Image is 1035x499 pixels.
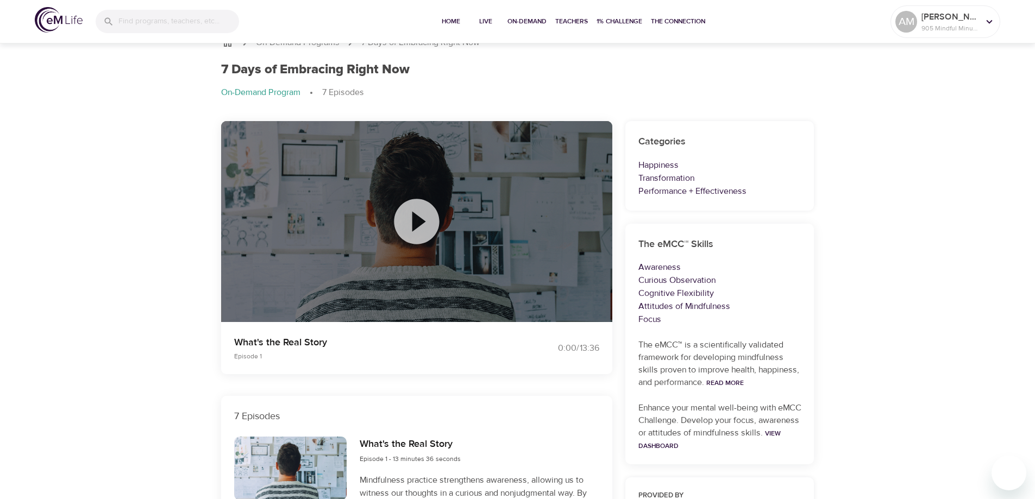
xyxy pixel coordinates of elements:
p: On-Demand Program [221,86,300,99]
p: Curious Observation [638,274,801,287]
div: AM [895,11,917,33]
p: Happiness [638,159,801,172]
p: Awareness [638,261,801,274]
p: Episode 1 [234,351,505,361]
p: [PERSON_NAME] [921,10,979,23]
iframe: Button to launch messaging window [992,456,1026,490]
p: The eMCC™ is a scientifically validated framework for developing mindfulness skills proven to imp... [638,339,801,389]
h1: 7 Days of Embracing Right Now [221,62,410,78]
p: Enhance your mental well-being with eMCC Challenge. Develop your focus, awareness or attitudes of... [638,402,801,452]
span: Live [473,16,499,27]
h6: The eMCC™ Skills [638,237,801,252]
p: Performance + Effectiveness [638,185,801,198]
p: Attitudes of Mindfulness [638,300,801,313]
h6: What's the Real Story [360,437,461,452]
a: View Dashboard [638,429,781,450]
img: logo [35,7,83,33]
span: On-Demand [507,16,547,27]
p: What's the Real Story [234,335,505,350]
h6: Categories [638,134,801,150]
span: Home [438,16,464,27]
span: The Connection [651,16,705,27]
p: 7 Episodes [322,86,364,99]
p: Cognitive Flexibility [638,287,801,300]
p: Focus [638,313,801,326]
p: 7 Episodes [234,409,599,424]
span: 1% Challenge [597,16,642,27]
p: Transformation [638,172,801,185]
span: Teachers [555,16,588,27]
a: Read More [706,378,744,387]
span: Episode 1 - 13 minutes 36 seconds [360,454,461,463]
p: 905 Mindful Minutes [921,23,979,33]
div: 0:00 / 13:36 [518,342,599,355]
input: Find programs, teachers, etc... [118,10,239,33]
nav: breadcrumb [221,86,814,99]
